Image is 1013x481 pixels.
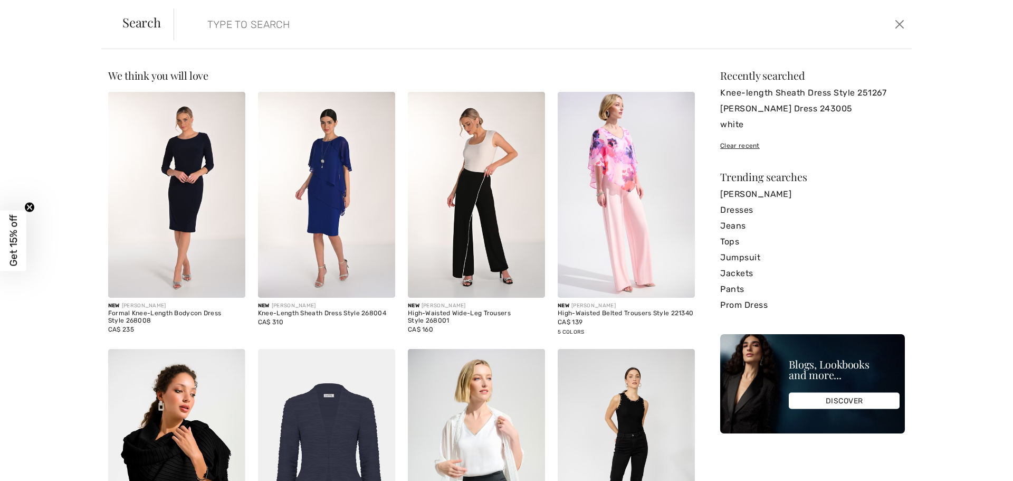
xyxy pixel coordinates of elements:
div: [PERSON_NAME] [558,302,695,310]
a: Tops [720,234,905,250]
span: We think you will love [108,68,208,82]
span: New [108,303,120,309]
img: High-Waisted Belted Trousers Style 221340. Petal pink [558,92,695,298]
div: Trending searches [720,172,905,182]
span: Search [122,16,161,29]
a: white [720,117,905,133]
button: Close [892,16,907,33]
img: Knee-Length Sheath Dress Style 268004. Imperial Blue [258,92,395,298]
div: Knee-Length Sheath Dress Style 268004 [258,310,395,317]
div: [PERSON_NAME] [258,302,395,310]
span: 5 Colors [558,329,584,335]
span: CA$ 139 [558,318,582,326]
img: Blogs, Lookbooks and more... [720,334,905,433]
div: DISCOVER [789,393,900,409]
a: Knee-length Sheath Dress Style 251267 [720,85,905,101]
div: [PERSON_NAME] [408,302,545,310]
span: Help [24,7,45,17]
a: Pants [720,281,905,297]
span: CA$ 235 [108,326,134,333]
a: [PERSON_NAME] [720,186,905,202]
div: Formal Knee-Length Bodycon Dress Style 268008 [108,310,245,325]
div: High-Waisted Wide-Leg Trousers Style 268001 [408,310,545,325]
img: High-Waisted Wide-Leg Trousers Style 268001. Black [408,92,545,298]
a: Jumpsuit [720,250,905,266]
div: High-Waisted Belted Trousers Style 221340 [558,310,695,317]
span: CA$ 160 [408,326,433,333]
a: Prom Dress [720,297,905,313]
div: Blogs, Lookbooks and more... [789,359,900,380]
a: Jackets [720,266,905,281]
a: Dresses [720,202,905,218]
img: Formal Knee-Length Bodycon Dress Style 268008. Black [108,92,245,298]
span: New [408,303,419,309]
a: Jeans [720,218,905,234]
span: New [558,303,569,309]
div: Recently searched [720,70,905,81]
span: New [258,303,270,309]
div: Clear recent [720,141,905,150]
a: [PERSON_NAME] Dress 243005 [720,101,905,117]
input: TYPE TO SEARCH [199,8,719,40]
span: Get 15% off [7,215,20,267]
span: CA$ 310 [258,318,283,326]
div: [PERSON_NAME] [108,302,245,310]
button: Close teaser [24,202,35,212]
